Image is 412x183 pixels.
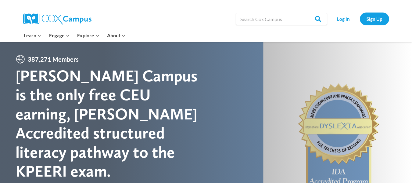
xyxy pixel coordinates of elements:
span: Explore [77,31,99,39]
span: Learn [24,31,41,39]
nav: Primary Navigation [20,29,129,42]
span: About [107,31,125,39]
a: Sign Up [360,13,389,25]
img: Cox Campus [23,13,91,24]
div: [PERSON_NAME] Campus is the only free CEU earning, [PERSON_NAME] Accredited structured literacy p... [16,66,206,181]
span: 387,271 Members [25,54,81,64]
nav: Secondary Navigation [330,13,389,25]
input: Search Cox Campus [236,13,327,25]
a: Log In [330,13,357,25]
span: Engage [49,31,70,39]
